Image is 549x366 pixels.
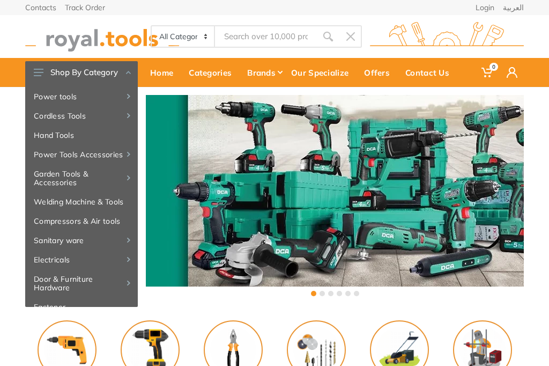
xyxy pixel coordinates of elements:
a: Home [145,58,184,87]
span: 0 [489,63,498,71]
a: Contacts [25,4,56,11]
a: Electricals [25,250,138,269]
a: Our Specialize [286,58,359,87]
a: العربية [503,4,524,11]
a: Offers [359,58,400,87]
div: Our Specialize [286,61,359,84]
a: Welding Machine & Tools [25,192,138,211]
a: Door & Furniture Hardware [25,269,138,297]
div: Categories [184,61,242,84]
a: Power Tools Accessories [25,145,138,164]
a: Fastener [25,297,138,317]
div: Offers [359,61,400,84]
a: Contact Us [400,58,460,87]
div: Brands [242,61,286,84]
a: Hand Tools [25,126,138,145]
a: Power tools [25,87,138,106]
a: Compressors & Air tools [25,211,138,231]
a: Cordless Tools [25,106,138,126]
a: 0 [475,58,500,87]
a: Login [476,4,494,11]
a: Sanitary ware [25,231,138,250]
img: royal.tools Logo [370,22,524,52]
a: Garden Tools & Accessories [25,164,138,192]
input: Site search [215,25,317,48]
div: Home [145,61,184,84]
button: Shop By Category [25,61,138,84]
a: Track Order [65,4,105,11]
select: Category [152,26,215,47]
div: Contact Us [400,61,460,84]
a: Categories [184,58,242,87]
img: royal.tools Logo [25,22,179,52]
